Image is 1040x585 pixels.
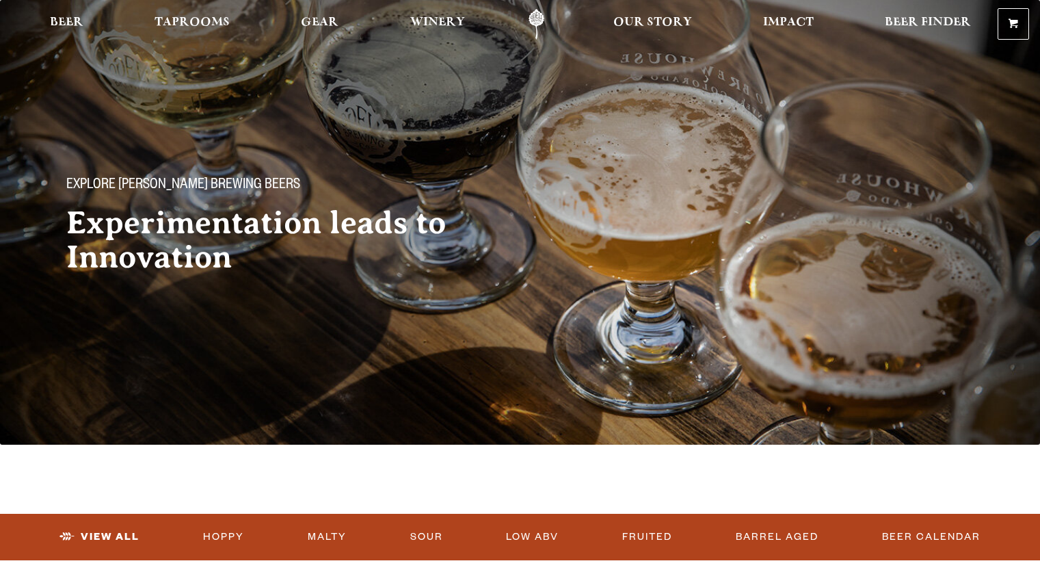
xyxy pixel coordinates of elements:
a: Fruited [617,521,678,553]
a: Gear [292,9,347,40]
span: Beer Finder [885,17,971,28]
h2: Experimentation leads to Innovation [66,206,493,274]
span: Beer [50,17,83,28]
a: View All [54,521,145,553]
span: Taprooms [155,17,230,28]
span: Our Story [613,17,692,28]
span: Explore [PERSON_NAME] Brewing Beers [66,177,300,195]
a: Barrel Aged [730,521,824,553]
a: Our Story [604,9,701,40]
span: Gear [301,17,338,28]
span: Winery [410,17,465,28]
a: Low ABV [501,521,564,553]
a: Sour [405,521,449,553]
a: Hoppy [198,521,250,553]
a: Taprooms [146,9,239,40]
a: Odell Home [511,9,562,40]
a: Malty [302,521,352,553]
a: Beer [41,9,92,40]
a: Beer Calendar [877,521,986,553]
a: Winery [401,9,474,40]
a: Beer Finder [876,9,980,40]
span: Impact [763,17,814,28]
a: Impact [754,9,823,40]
